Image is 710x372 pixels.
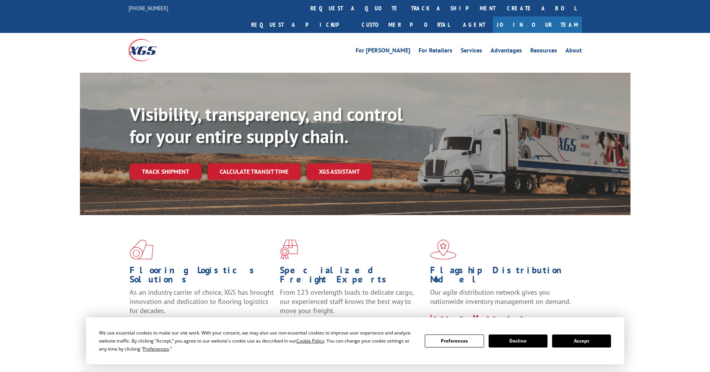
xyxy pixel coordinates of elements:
[130,163,201,179] a: Track shipment
[280,288,424,322] p: From 123 overlength loads to delicate cargo, our experienced staff knows the best way to move you...
[356,16,455,33] a: Customer Portal
[491,47,522,56] a: Advantages
[130,288,274,315] span: As an industry carrier of choice, XGS has brought innovation and dedication to flooring logistics...
[208,163,301,180] a: Calculate transit time
[425,334,484,348] button: Preferences
[143,346,169,352] span: Preferences
[461,47,482,56] a: Services
[430,313,525,322] a: Learn More >
[128,4,168,12] a: [PHONE_NUMBER]
[130,102,403,148] b: Visibility, transparency, and control for your entire supply chain.
[356,47,410,56] a: For [PERSON_NAME]
[565,47,582,56] a: About
[130,266,274,288] h1: Flooring Logistics Solutions
[552,334,611,348] button: Accept
[530,47,557,56] a: Resources
[419,47,452,56] a: For Retailers
[489,334,548,348] button: Decline
[307,163,372,180] a: XGS ASSISTANT
[280,266,424,288] h1: Specialized Freight Experts
[280,240,298,259] img: xgs-icon-focused-on-flooring-red
[493,16,582,33] a: Join Our Team
[430,266,575,288] h1: Flagship Distribution Model
[245,16,356,33] a: Request a pickup
[430,288,571,306] span: Our agile distribution network gives you nationwide inventory management on demand.
[296,338,324,344] span: Cookie Policy
[455,16,493,33] a: Agent
[430,240,457,259] img: xgs-icon-flagship-distribution-model-red
[130,240,153,259] img: xgs-icon-total-supply-chain-intelligence-red
[99,329,416,353] div: We use essential cookies to make our site work. With your consent, we may also use non-essential ...
[86,317,624,364] div: Cookie Consent Prompt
